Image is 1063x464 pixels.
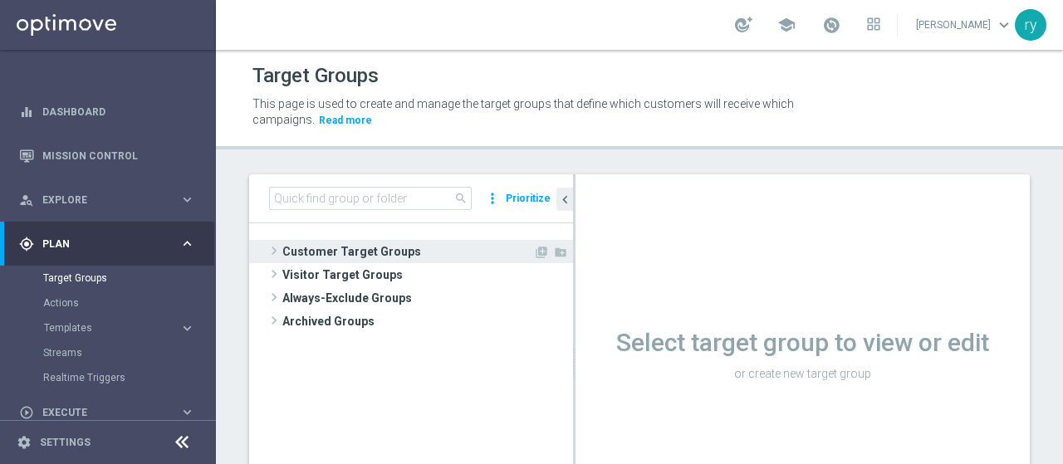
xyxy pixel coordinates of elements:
div: Explore [19,193,179,208]
i: equalizer [19,105,34,120]
h1: Target Groups [252,64,379,88]
i: keyboard_arrow_right [179,192,195,208]
span: search [454,192,468,205]
div: Mission Control [19,134,195,178]
span: Plan [42,239,179,249]
div: Actions [43,291,214,315]
a: Settings [40,437,91,447]
i: person_search [19,193,34,208]
button: Templates keyboard_arrow_right [43,321,196,335]
i: more_vert [484,187,501,210]
i: Add Target group [535,246,548,259]
a: Realtime Triggers [43,371,173,384]
i: settings [17,435,32,450]
a: [PERSON_NAME]keyboard_arrow_down [914,12,1015,37]
div: Templates [44,323,179,333]
i: keyboard_arrow_right [179,236,195,252]
div: ry [1015,9,1046,41]
span: Always-Exclude Groups [282,286,573,310]
span: Execute [42,408,179,418]
div: Target Groups [43,266,214,291]
a: Actions [43,296,173,310]
i: Add Folder [554,246,567,259]
a: Mission Control [42,134,195,178]
a: Target Groups [43,271,173,285]
button: Mission Control [18,149,196,163]
div: Execute [19,405,179,420]
div: Streams [43,340,214,365]
div: Dashboard [19,90,195,134]
a: Streams [43,346,173,359]
input: Quick find group or folder [269,187,472,210]
p: or create new target group [576,366,1030,381]
span: Visitor Target Groups [282,263,573,286]
button: chevron_left [556,188,573,211]
i: chevron_left [557,192,573,208]
button: Prioritize [503,188,553,210]
i: gps_fixed [19,237,34,252]
button: equalizer Dashboard [18,105,196,119]
span: Explore [42,195,179,205]
button: person_search Explore keyboard_arrow_right [18,193,196,207]
button: play_circle_outline Execute keyboard_arrow_right [18,406,196,419]
button: Read more [317,111,374,129]
span: school [777,16,796,34]
i: play_circle_outline [19,405,34,420]
i: keyboard_arrow_right [179,320,195,336]
span: Archived Groups [282,310,573,333]
a: Dashboard [42,90,195,134]
span: keyboard_arrow_down [995,16,1013,34]
span: This page is used to create and manage the target groups that define which customers will receive... [252,97,794,126]
div: Plan [19,237,179,252]
span: Templates [44,323,163,333]
div: Realtime Triggers [43,365,214,390]
div: Templates [43,315,214,340]
i: keyboard_arrow_right [179,404,195,420]
span: Customer Target Groups [282,240,533,263]
h1: Select target group to view or edit [576,328,1030,358]
button: gps_fixed Plan keyboard_arrow_right [18,237,196,251]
